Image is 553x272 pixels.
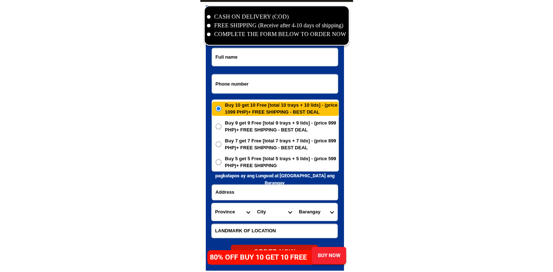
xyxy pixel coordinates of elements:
[225,155,338,169] span: Buy 5 get 5 Free [total 5 trays + 5 lids] - (price 599 PHP)+ FREE SHIPPING
[225,119,338,134] span: Buy 9 get 9 Free [total 9 trays + 9 lids] - (price 999 PHP)+ FREE SHIPPING - BEST DEAL
[216,159,221,165] input: Buy 5 get 5 Free [total 5 trays + 5 lids] - (price 599 PHP)+ FREE SHIPPING
[225,137,338,151] span: Buy 7 get 7 Free [total 7 trays + 7 lids] - (price 899 PHP)+ FREE SHIPPING - BEST DEAL
[212,48,338,66] input: Input full_name
[216,141,221,147] input: Buy 7 get 7 Free [total 7 trays + 7 lids] - (price 899 PHP)+ FREE SHIPPING - BEST DEAL
[310,251,347,259] div: BUY NOW
[212,185,338,200] input: Input address
[216,123,221,129] input: Buy 9 get 9 Free [total 9 trays + 9 lids] - (price 999 PHP)+ FREE SHIPPING - BEST DEAL
[210,252,314,263] h4: 80% OFF BUY 10 GET 10 FREE
[207,21,346,30] li: FREE SHIPPING (Receive after 4-10 days of shipping)
[216,106,221,111] input: Buy 10 get 10 Free [total 10 trays + 10 lids] - (price 1099 PHP)+ FREE SHIPPING - BEST DEAL
[225,102,338,116] span: Buy 10 get 10 Free [total 10 trays + 10 lids] - (price 1099 PHP)+ FREE SHIPPING - BEST DEAL
[212,224,337,238] input: Input LANDMARKOFLOCATION
[212,74,338,93] input: Input phone_number
[212,203,253,221] select: Select province
[253,203,295,221] select: Select district
[207,30,346,39] li: COMPLETE THE FORM BELOW TO ORDER NOW
[207,12,346,21] li: CASH ON DELIVERY (COD)
[295,203,337,221] select: Select commune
